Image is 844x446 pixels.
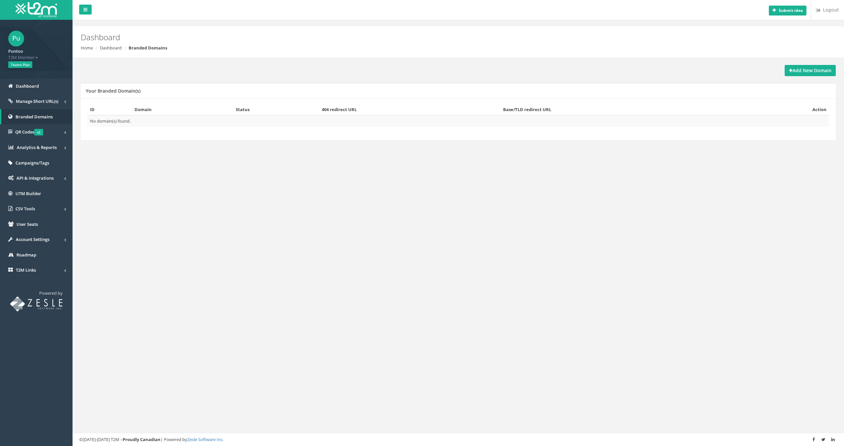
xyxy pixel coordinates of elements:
[8,54,64,61] span: T2M Member
[15,191,41,196] span: UTM Builder
[769,6,806,15] button: Submit idea
[79,436,837,443] div: ©[DATE]-[DATE] T2M – | Powered by
[16,83,39,89] span: Dashboard
[16,236,49,242] span: Account Settings
[17,144,57,150] span: Analytics & Reports
[16,267,36,273] span: T2M Links
[100,45,122,51] a: Dashboard
[785,65,836,76] a: Add New Domain
[81,33,708,42] h2: Dashboard
[15,206,35,212] span: CSV Tools
[15,114,53,120] span: Branded Domains
[16,252,36,258] span: Roadmap
[15,2,57,17] img: T2M
[16,221,38,227] span: User Seats
[123,436,161,442] strong: Proudly Canadian
[87,115,829,127] td: No domain(s) found.
[779,8,803,13] b: Submit idea
[86,88,140,93] h5: Your Branded Domain(s)
[16,175,54,181] span: API & Integrations
[34,129,43,135] span: v2
[10,296,63,312] img: T2M URL Shortener powered by Zesle Software Inc.
[500,104,741,115] th: Base/TLD redirect URL
[15,160,49,166] span: Campaigns/Tags
[319,104,500,115] th: 404 redirect URL
[15,129,43,135] span: QR Codes
[8,48,23,54] strong: Puntoo
[741,104,829,115] th: Action
[39,290,63,296] span: Powered by
[81,45,93,51] a: Home
[8,31,24,46] span: Pu
[187,436,224,442] a: Zesle Software Inc.
[132,104,233,115] th: Domain
[789,67,831,74] strong: Add New Domain
[233,104,319,115] th: Status
[16,98,58,104] span: Manage Short URL(s)
[8,61,32,68] span: Teams Plan
[87,104,132,115] th: ID
[129,45,167,51] strong: Branded Domains
[8,46,64,60] a: Puntoo T2M Member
